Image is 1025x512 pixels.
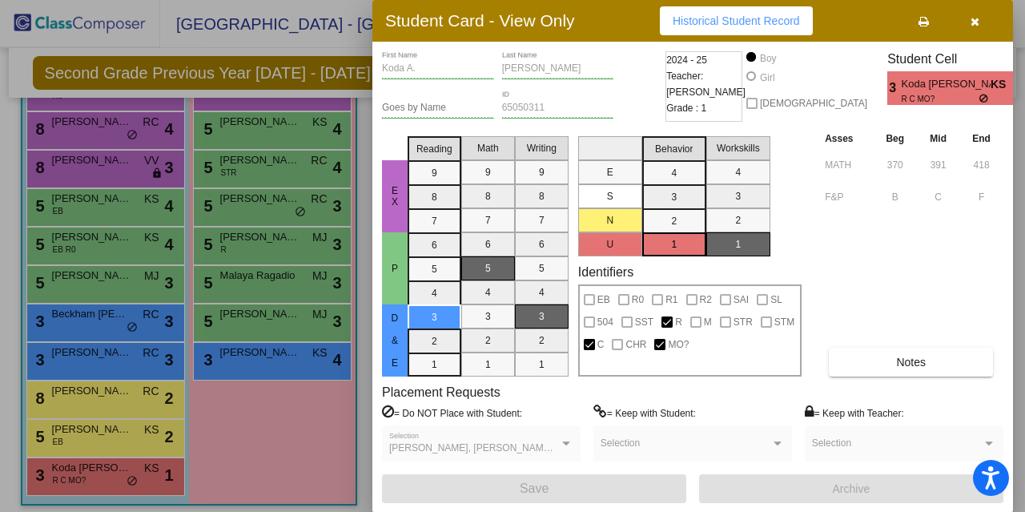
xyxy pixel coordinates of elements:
[991,76,1013,93] span: KS
[917,130,959,147] th: Mid
[825,153,869,177] input: assessment
[625,335,646,354] span: CHR
[699,474,1003,503] button: Archive
[666,68,746,100] span: Teacher: [PERSON_NAME]
[774,312,794,332] span: STM
[700,290,712,309] span: R2
[760,94,867,113] span: [DEMOGRAPHIC_DATA]
[666,100,706,116] span: Grade : 1
[666,52,707,68] span: 2024 - 25
[668,335,689,354] span: MO?
[759,71,775,85] div: Girl
[704,312,712,332] span: M
[902,76,991,93] span: Koda [PERSON_NAME]
[382,474,686,503] button: Save
[382,405,522,421] label: = Do NOT Place with Student:
[887,79,901,98] span: 3
[388,263,402,274] span: P
[673,14,800,27] span: Historical Student Record
[520,482,549,495] span: Save
[873,130,917,147] th: Beg
[388,312,402,369] span: D & E
[597,290,610,309] span: EB
[665,290,677,309] span: R1
[896,356,926,369] span: Notes
[675,312,682,332] span: R
[829,348,993,377] button: Notes
[759,51,777,66] div: Boy
[389,442,800,454] span: [PERSON_NAME], [PERSON_NAME] [PERSON_NAME], [PERSON_NAME] [PERSON_NAME]
[770,290,782,309] span: SL
[593,405,696,421] label: = Keep with Student:
[382,103,494,114] input: goes by name
[734,312,753,332] span: STR
[388,185,402,208] span: EX
[805,405,904,421] label: = Keep with Teacher:
[632,290,644,309] span: R0
[959,130,1003,147] th: End
[821,130,873,147] th: Asses
[597,312,613,332] span: 504
[382,385,500,400] label: Placement Requests
[833,482,870,495] span: Archive
[385,10,575,30] h3: Student Card - View Only
[660,6,813,35] button: Historical Student Record
[734,290,749,309] span: SAI
[502,103,614,114] input: Enter ID
[902,93,979,105] span: R C MO?
[597,335,605,354] span: C
[635,312,653,332] span: SST
[578,264,633,280] label: Identifiers
[825,185,869,209] input: assessment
